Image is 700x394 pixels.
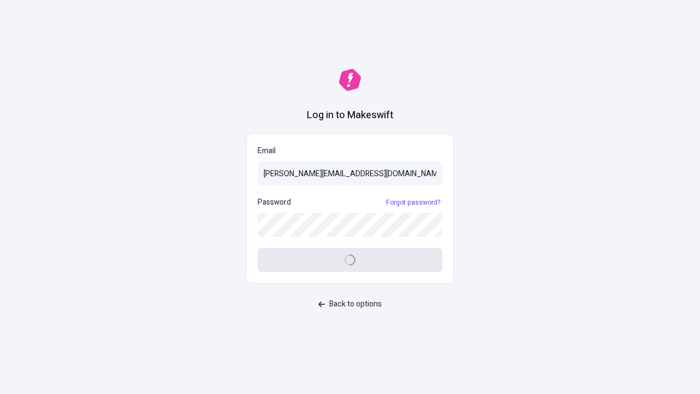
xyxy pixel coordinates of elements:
p: Password [258,196,291,208]
span: Back to options [329,298,382,310]
h1: Log in to Makeswift [307,108,393,123]
input: Email [258,161,442,186]
p: Email [258,145,442,157]
button: Back to options [312,294,388,314]
a: Forgot password? [384,198,442,207]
